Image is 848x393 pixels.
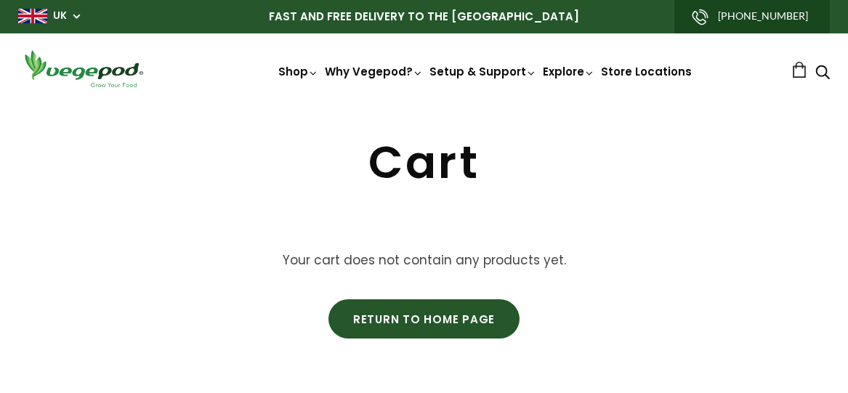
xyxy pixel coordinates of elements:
[18,140,830,185] h1: Cart
[53,9,67,23] a: UK
[429,64,537,79] a: Setup & Support
[543,64,595,79] a: Explore
[18,9,47,23] img: gb_large.png
[601,64,692,79] a: Store Locations
[325,64,424,79] a: Why Vegepod?
[199,215,650,378] div: Your cart does not contain any products yet.
[815,66,830,81] a: Search
[328,299,520,339] a: Return to home page
[278,64,319,79] a: Shop
[18,48,149,89] img: Vegepod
